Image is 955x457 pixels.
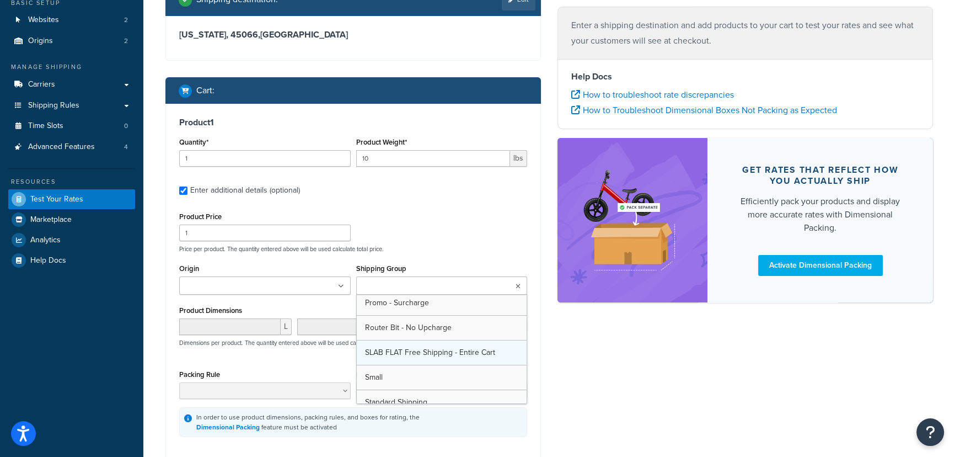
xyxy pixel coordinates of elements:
a: SLAB FLAT Free Shipping - Entire Cart [357,341,527,365]
a: Dimensional Packing [196,422,260,432]
p: Dimensions per product. The quantity entered above will be used calculate total volume. [176,339,407,347]
p: Price per product. The quantity entered above will be used calculate total price. [176,245,530,253]
span: Standard Shipping [365,396,427,408]
span: 0 [124,121,128,131]
button: Open Resource Center [916,418,944,446]
label: Packing Rule [179,370,220,379]
span: Shipping Rules [28,101,79,110]
label: Origin [179,264,199,273]
div: In order to use product dimensions, packing rules, and boxes for rating, the feature must be acti... [196,412,420,432]
div: Efficiently pack your products and display more accurate rates with Dimensional Packing. [734,195,906,235]
span: Carriers [28,80,55,89]
input: Enter additional details (optional) [179,187,187,195]
h3: [US_STATE], 45066 , [GEOGRAPHIC_DATA] [179,29,527,40]
span: Advanced Features [28,142,95,152]
label: Shipping Group [356,264,406,273]
h2: Cart : [196,86,214,95]
span: Analytics [30,236,61,245]
a: Marketplace [8,210,135,230]
p: Enter a shipping destination and add products to your cart to test your rates and see what your c... [571,18,919,49]
h3: Product 1 [179,117,527,128]
a: Origins2 [8,31,135,51]
a: Test Your Rates [8,189,135,209]
a: Analytics [8,230,135,250]
a: Time Slots0 [8,116,135,136]
input: 0.0 [179,150,351,167]
div: Get rates that reflect how you actually ship [734,164,906,187]
span: Origins [28,36,53,46]
span: SLAB FLAT Free Shipping - Entire Cart [365,347,495,358]
a: Activate Dimensional Packing [758,255,883,276]
a: Websites2 [8,10,135,30]
h4: Help Docs [571,70,919,83]
span: Test Your Rates [30,195,83,204]
span: Time Slots [28,121,63,131]
label: Product Price [179,212,222,221]
a: Advanced Features4 [8,137,135,157]
label: Product Weight* [356,138,407,146]
li: Websites [8,10,135,30]
span: Marketplace [30,215,72,225]
li: Origins [8,31,135,51]
div: Manage Shipping [8,62,135,72]
span: 2 [124,36,128,46]
li: Advanced Features [8,137,135,157]
a: Router Bit - No Upcharge [357,316,527,340]
span: Websites [28,15,59,25]
span: 2 [124,15,128,25]
a: Carriers [8,75,135,95]
a: Small [357,365,527,390]
div: Resources [8,177,135,187]
a: Standard Shipping [357,390,527,415]
a: Help Docs [8,251,135,270]
a: Shipping Rules [8,95,135,116]
span: 4 [124,142,128,152]
img: feature-image-dim-d40ad3071a2b3c8e08177464837368e35600d3c5e73b18a22c1e4bb210dc32ac.png [574,155,691,286]
a: How to troubleshoot rate discrepancies [571,88,734,101]
a: Promo - Surcharge [357,291,527,315]
span: L [281,318,292,335]
label: Product Dimensions [179,306,242,315]
a: How to Troubleshoot Dimensional Boxes Not Packing as Expected [571,104,837,116]
span: lbs [510,150,527,167]
span: Promo - Surcharge [365,297,429,309]
span: Small [365,371,383,383]
label: Quantity* [179,138,208,146]
div: Enter additional details (optional) [190,183,300,198]
span: Help Docs [30,256,66,265]
span: Router Bit - No Upcharge [365,322,452,333]
input: 0.00 [356,150,511,167]
li: Time Slots [8,116,135,136]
